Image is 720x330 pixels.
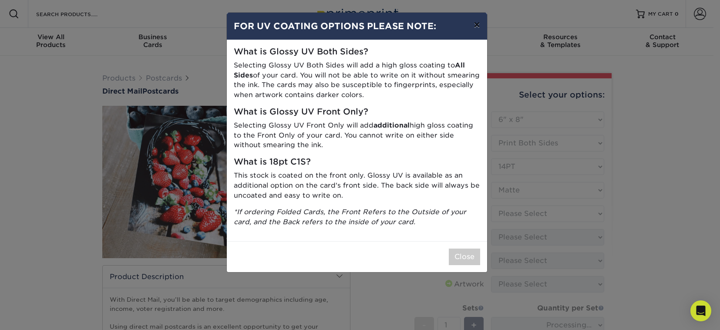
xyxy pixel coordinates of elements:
[690,300,711,321] div: Open Intercom Messenger
[234,107,480,117] h5: What is Glossy UV Front Only?
[234,61,465,79] strong: All Sides
[234,157,480,167] h5: What is 18pt C1S?
[234,47,480,57] h5: What is Glossy UV Both Sides?
[467,13,487,37] button: ×
[234,61,480,100] p: Selecting Glossy UV Both Sides will add a high gloss coating to of your card. You will not be abl...
[373,121,410,129] strong: additional
[234,20,480,33] h4: FOR UV COATING OPTIONS PLEASE NOTE:
[234,121,480,150] p: Selecting Glossy UV Front Only will add high gloss coating to the Front Only of your card. You ca...
[449,249,480,265] button: Close
[234,171,480,200] p: This stock is coated on the front only. Glossy UV is available as an additional option on the car...
[234,208,466,226] i: *If ordering Folded Cards, the Front Refers to the Outside of your card, and the Back refers to t...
